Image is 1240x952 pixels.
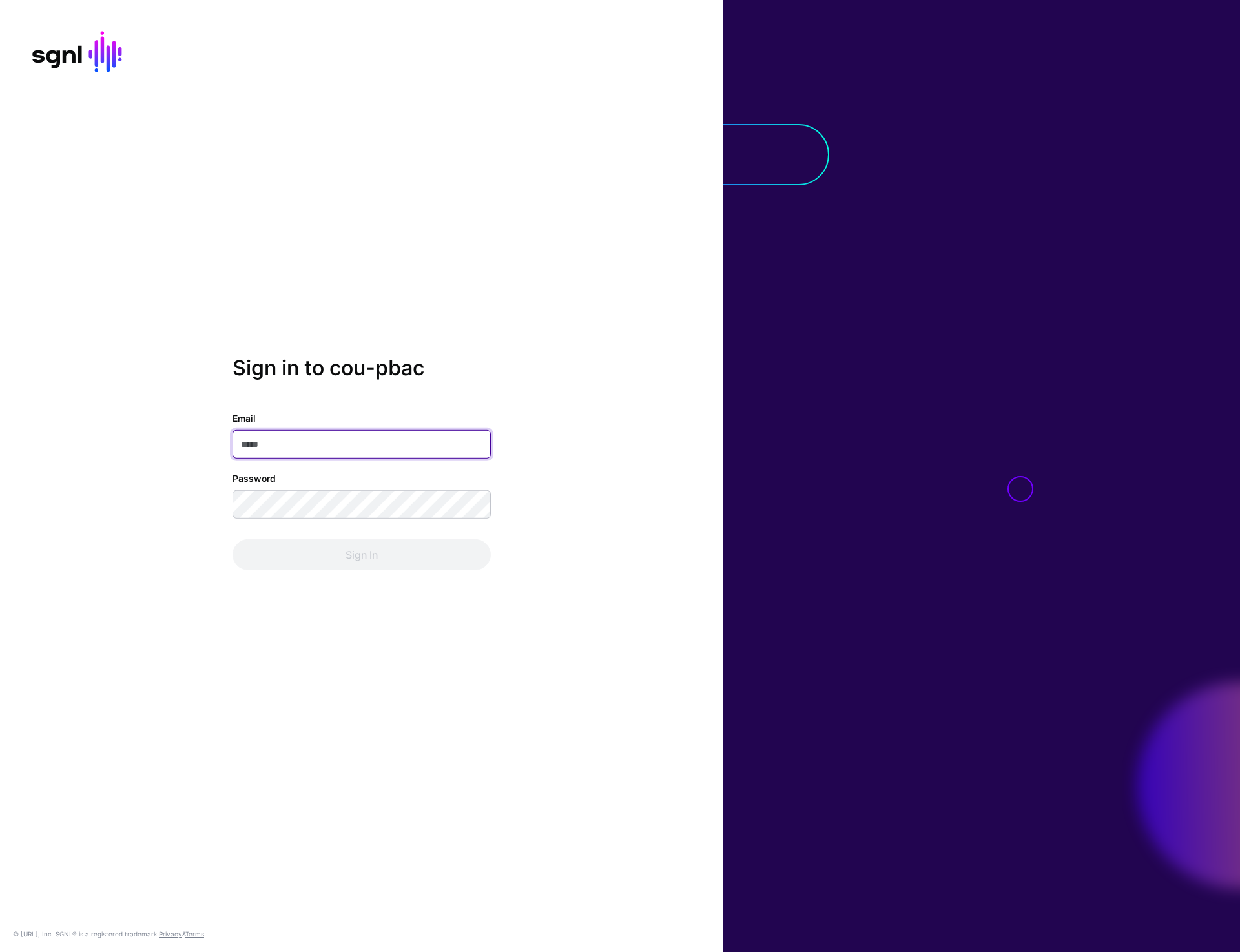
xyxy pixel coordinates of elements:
[185,930,204,938] a: Terms
[232,411,256,425] label: Email
[13,929,204,939] div: © [URL], Inc. SGNL® is a registered trademark. &
[232,356,491,380] h2: Sign in to cou-pbac
[159,930,182,938] a: Privacy
[232,471,276,485] label: Password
